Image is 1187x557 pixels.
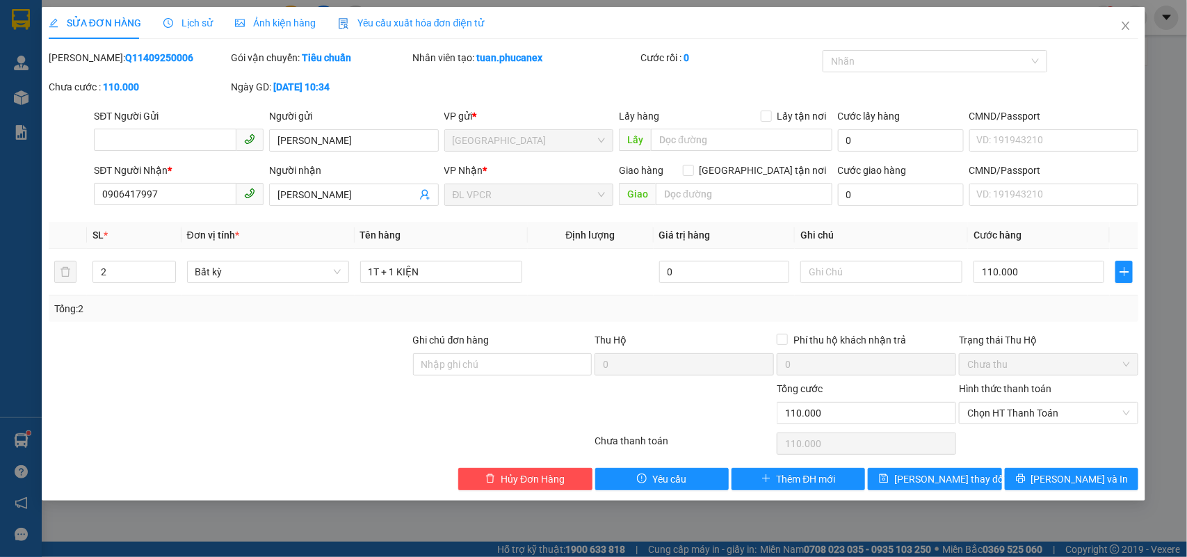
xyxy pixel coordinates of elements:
label: Cước giao hàng [838,165,907,176]
div: Ngày GD: [231,79,410,95]
div: Người nhận [269,163,439,178]
button: delete [54,261,76,283]
span: phone [244,134,255,145]
span: Định lượng [566,229,615,241]
div: CMND/Passport [969,163,1139,178]
input: Cước lấy hàng [838,129,964,152]
div: Gói vận chuyển: [231,50,410,65]
input: Dọc đường [651,129,832,151]
span: Lấy [619,129,651,151]
b: Tiêu chuẩn [302,52,351,63]
input: Ghi chú đơn hàng [413,353,592,376]
div: SĐT Người Nhận [94,163,264,178]
span: exclamation-circle [637,474,647,485]
button: plus [1115,261,1133,283]
span: user-add [419,189,430,200]
div: VP gửi [444,108,614,124]
span: Đơn vị tính [187,229,239,241]
span: [PERSON_NAME] và In [1031,471,1129,487]
span: Yêu cầu xuất hóa đơn điện tử [338,17,485,29]
button: Close [1106,7,1145,46]
span: Lấy tận nơi [772,108,832,124]
span: save [879,474,889,485]
button: printer[PERSON_NAME] và In [1005,468,1138,490]
span: Giao hàng [619,165,663,176]
span: Yêu cầu [652,471,686,487]
span: Cước hàng [974,229,1022,241]
b: Q11409250006 [125,52,193,63]
div: Chưa thanh toán [594,433,776,458]
span: Giao [619,183,656,205]
th: Ghi chú [795,222,968,249]
span: Thu Hộ [595,334,627,346]
b: tuan.phucanex [477,52,543,63]
span: clock-circle [163,18,173,28]
span: [PERSON_NAME] thay đổi [894,471,1006,487]
div: Người gửi [269,108,439,124]
span: Chọn HT Thanh Toán [967,403,1130,423]
div: Tổng: 2 [54,301,459,316]
span: [GEOGRAPHIC_DATA] tận nơi [694,163,832,178]
button: save[PERSON_NAME] thay đổi [868,468,1001,490]
span: ĐL Quận 1 [453,130,606,151]
button: plusThêm ĐH mới [732,468,865,490]
input: Dọc đường [656,183,832,205]
span: SỬA ĐƠN HÀNG [49,17,141,29]
span: SL [92,229,104,241]
b: 110.000 [103,81,139,92]
span: ĐL VPCR [453,184,606,205]
span: Lấy hàng [619,111,659,122]
input: Cước giao hàng [838,184,964,206]
span: edit [49,18,58,28]
span: Giá trị hàng [659,229,711,241]
label: Ghi chú đơn hàng [413,334,490,346]
label: Cước lấy hàng [838,111,901,122]
span: VP Nhận [444,165,483,176]
button: deleteHủy Đơn Hàng [458,468,592,490]
b: [DATE] 10:34 [273,81,330,92]
span: close [1120,20,1131,31]
b: 0 [684,52,689,63]
div: SĐT Người Gửi [94,108,264,124]
div: Chưa cước : [49,79,228,95]
span: Thêm ĐH mới [777,471,836,487]
div: Trạng thái Thu Hộ [959,332,1138,348]
span: Phí thu hộ khách nhận trả [788,332,912,348]
span: plus [761,474,771,485]
div: Nhân viên tạo: [413,50,638,65]
span: Ảnh kiện hàng [235,17,316,29]
button: exclamation-circleYêu cầu [595,468,729,490]
span: Chưa thu [967,354,1130,375]
div: Cước rồi : [640,50,820,65]
input: VD: Bàn, Ghế [360,261,522,283]
span: Tổng cước [777,383,823,394]
span: Tên hàng [360,229,401,241]
span: phone [244,188,255,199]
span: Hủy Đơn Hàng [501,471,565,487]
span: picture [235,18,245,28]
span: printer [1016,474,1026,485]
span: Lịch sử [163,17,213,29]
input: Ghi Chú [800,261,962,283]
label: Hình thức thanh toán [959,383,1051,394]
img: icon [338,18,349,29]
div: CMND/Passport [969,108,1139,124]
div: [PERSON_NAME]: [49,50,228,65]
span: plus [1116,266,1132,277]
span: Bất kỳ [195,261,341,282]
span: delete [485,474,495,485]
